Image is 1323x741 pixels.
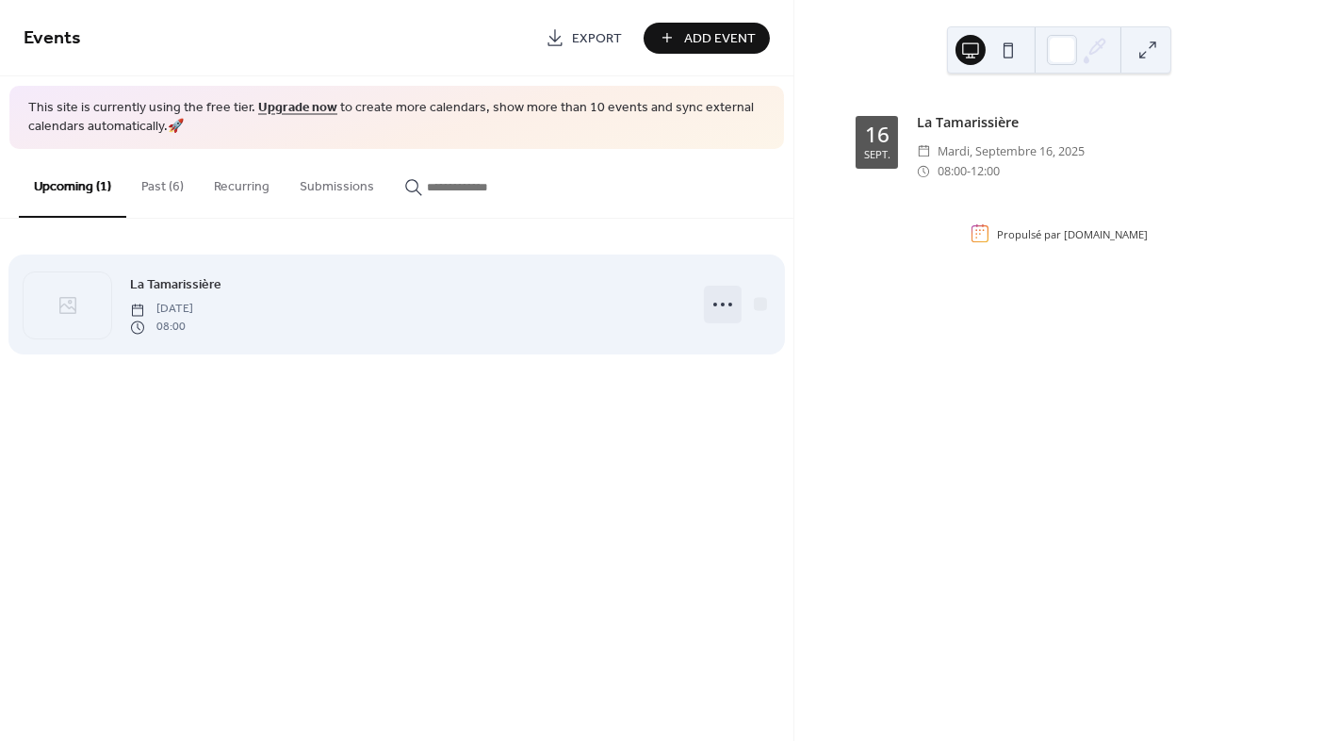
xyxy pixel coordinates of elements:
[938,141,1085,161] span: mardi, septembre 16, 2025
[967,161,971,181] span: -
[917,141,930,161] div: ​
[130,302,193,319] span: [DATE]
[130,274,221,296] a: La Tamarissière
[572,29,622,49] span: Export
[130,276,221,296] span: La Tamarissière
[997,226,1148,240] div: Propulsé par
[917,112,1262,133] div: La Tamarissière
[684,29,756,49] span: Add Event
[126,149,199,216] button: Past (6)
[285,149,389,216] button: Submissions
[644,23,770,54] button: Add Event
[864,149,890,159] div: sept.
[24,21,81,58] span: Events
[19,149,126,218] button: Upcoming (1)
[917,161,930,181] div: ​
[1064,226,1148,240] a: [DOMAIN_NAME]
[28,100,765,137] span: This site is currently using the free tier. to create more calendars, show more than 10 events an...
[531,23,636,54] a: Export
[938,161,967,181] span: 08:00
[258,96,337,122] a: Upgrade now
[199,149,285,216] button: Recurring
[865,124,890,146] div: 16
[130,319,193,336] span: 08:00
[971,161,1000,181] span: 12:00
